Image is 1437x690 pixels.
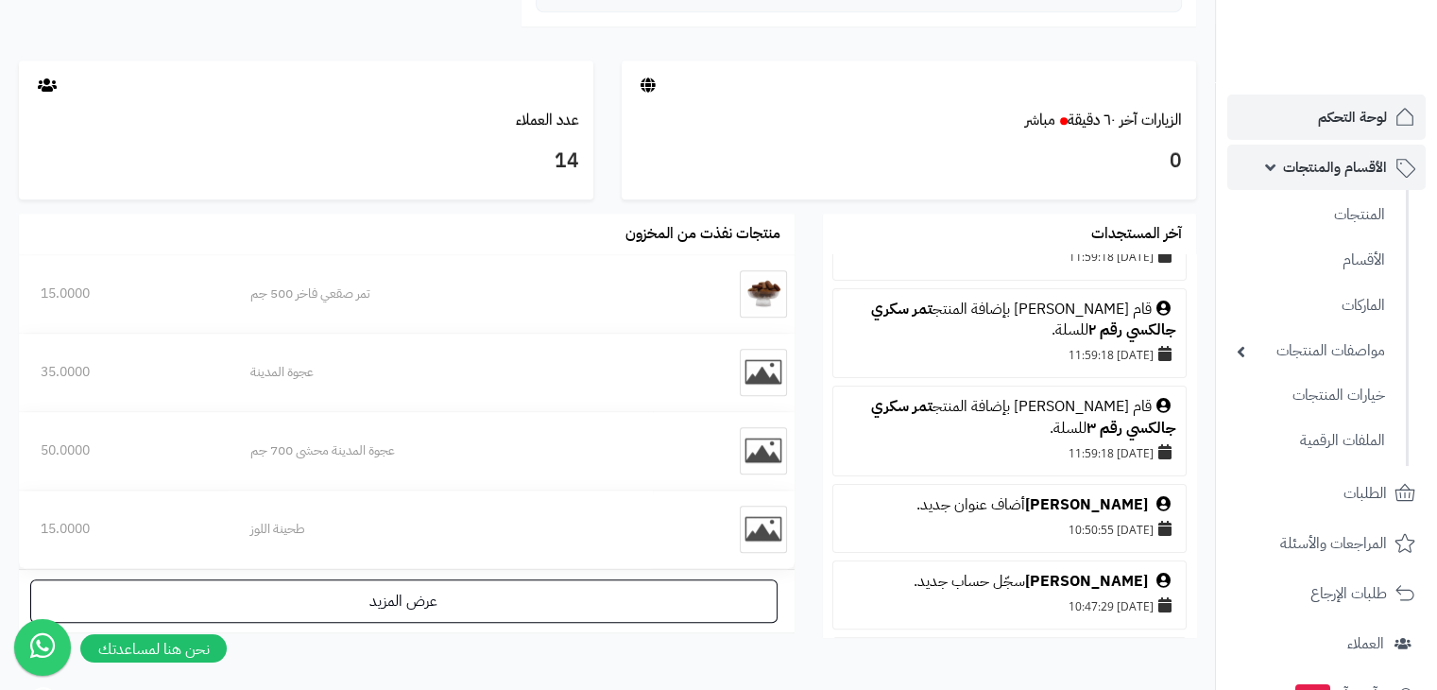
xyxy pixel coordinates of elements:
div: [DATE] 11:59:18 [843,243,1176,269]
a: طلبات الإرجاع [1227,571,1426,616]
h3: آخر المستجدات [1091,226,1182,243]
a: تمر سكري جالكسي رقم ٣ [871,395,1176,440]
span: طلبات الإرجاع [1310,580,1387,607]
div: 35.0000 [41,363,207,382]
a: المنتجات [1227,195,1394,235]
small: مباشر [1025,109,1055,131]
span: لوحة التحكم [1318,104,1387,130]
div: سجّل حساب جديد. [843,571,1176,593]
a: [PERSON_NAME] [1025,493,1148,516]
div: 15.0000 [41,285,207,303]
a: العملاء [1227,621,1426,666]
a: الزيارات آخر ٦٠ دقيقةمباشر [1025,109,1182,131]
img: logo-2.png [1309,53,1419,93]
a: الملفات الرقمية [1227,421,1394,461]
img: عجوة المدينة محشى 700 جم [740,427,787,474]
a: مواصفات المنتجات [1227,331,1394,371]
a: [PERSON_NAME] [1025,570,1148,593]
span: الأقسام والمنتجات [1283,154,1387,181]
div: قام [PERSON_NAME] بإضافة المنتج للسلة. [843,396,1176,440]
h3: 0 [636,146,1182,178]
a: عرض المزيد [30,579,778,623]
span: الطلبات [1343,480,1387,507]
a: الطلبات [1227,471,1426,516]
a: عدد العملاء [516,109,579,131]
h3: منتجات نفذت من المخزون [625,226,780,243]
img: عجوة المدينة [740,349,787,396]
a: لوحة التحكم [1227,95,1426,140]
div: [DATE] 11:59:18 [843,341,1176,368]
div: قام [PERSON_NAME] بإضافة المنتج للسلة. [843,299,1176,342]
div: [DATE] 10:50:55 [843,516,1176,543]
a: تمر سكري جالكسي رقم ٢ [871,298,1176,342]
img: تمر صقعي فاخر 500 جم [740,270,787,318]
div: عجوة المدينة [250,363,632,382]
a: الأقسام [1227,240,1394,281]
div: أضاف عنوان جديد. [843,494,1176,516]
div: [DATE] 11:59:18 [843,440,1176,466]
div: 50.0000 [41,441,207,460]
h3: 14 [33,146,579,178]
div: 15.0000 [41,520,207,539]
div: تمر صقعي فاخر 500 جم [250,285,632,303]
a: المراجعات والأسئلة [1227,521,1426,566]
div: طحينة اللوز [250,520,632,539]
span: المراجعات والأسئلة [1280,530,1387,557]
div: [DATE] 10:47:29 [843,593,1176,619]
img: طحينة اللوز [740,506,787,553]
span: العملاء [1347,630,1384,657]
a: الماركات [1227,285,1394,326]
a: خيارات المنتجات [1227,375,1394,416]
div: عجوة المدينة محشى 700 جم [250,441,632,460]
